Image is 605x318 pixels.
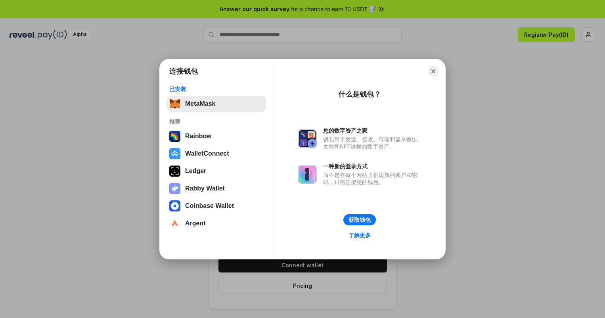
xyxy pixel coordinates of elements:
button: Close [428,66,439,77]
button: MetaMask [167,96,266,112]
img: svg+xml,%3Csvg%20xmlns%3D%22http%3A%2F%2Fwww.w3.org%2F2000%2Fsvg%22%20fill%3D%22none%22%20viewBox... [298,165,317,184]
img: svg+xml,%3Csvg%20fill%3D%22none%22%20height%3D%2233%22%20viewBox%3D%220%200%2035%2033%22%20width%... [169,98,180,109]
img: svg+xml,%3Csvg%20width%3D%2228%22%20height%3D%2228%22%20viewBox%3D%220%200%2028%2028%22%20fill%3D... [169,200,180,211]
a: 了解更多 [344,230,375,240]
img: svg+xml,%3Csvg%20xmlns%3D%22http%3A%2F%2Fwww.w3.org%2F2000%2Fsvg%22%20fill%3D%22none%22%20viewBox... [169,183,180,194]
button: Rainbow [167,128,266,144]
button: 获取钱包 [343,214,376,225]
button: Rabby Wallet [167,181,266,196]
img: svg+xml,%3Csvg%20width%3D%2228%22%20height%3D%2228%22%20viewBox%3D%220%200%2028%2028%22%20fill%3D... [169,218,180,229]
div: 推荐 [169,118,264,125]
img: svg+xml,%3Csvg%20width%3D%22120%22%20height%3D%22120%22%20viewBox%3D%220%200%20120%20120%22%20fil... [169,131,180,142]
div: Rainbow [185,133,212,140]
div: 而不是在每个网站上创建新的账户和密码，只需连接您的钱包。 [323,171,421,186]
div: MetaMask [185,100,215,107]
img: svg+xml,%3Csvg%20xmlns%3D%22http%3A%2F%2Fwww.w3.org%2F2000%2Fsvg%22%20width%3D%2228%22%20height%3... [169,166,180,177]
img: svg+xml,%3Csvg%20xmlns%3D%22http%3A%2F%2Fwww.w3.org%2F2000%2Fsvg%22%20fill%3D%22none%22%20viewBox... [298,129,317,148]
div: Ledger [185,168,206,175]
button: Coinbase Wallet [167,198,266,214]
div: 您的数字资产之家 [323,127,421,134]
div: 已安装 [169,86,264,93]
h1: 连接钱包 [169,67,198,76]
button: WalletConnect [167,146,266,162]
div: 获取钱包 [348,216,371,223]
div: 什么是钱包？ [338,89,381,99]
div: Argent [185,220,206,227]
div: WalletConnect [185,150,229,157]
img: svg+xml,%3Csvg%20width%3D%2228%22%20height%3D%2228%22%20viewBox%3D%220%200%2028%2028%22%20fill%3D... [169,148,180,159]
button: Argent [167,215,266,231]
div: Rabby Wallet [185,185,225,192]
div: Coinbase Wallet [185,202,234,209]
div: 了解更多 [348,232,371,239]
button: Ledger [167,163,266,179]
div: 钱包用于发送、接收、存储和显示像以太坊和NFT这样的数字资产。 [323,136,421,150]
div: 一种新的登录方式 [323,163,421,170]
